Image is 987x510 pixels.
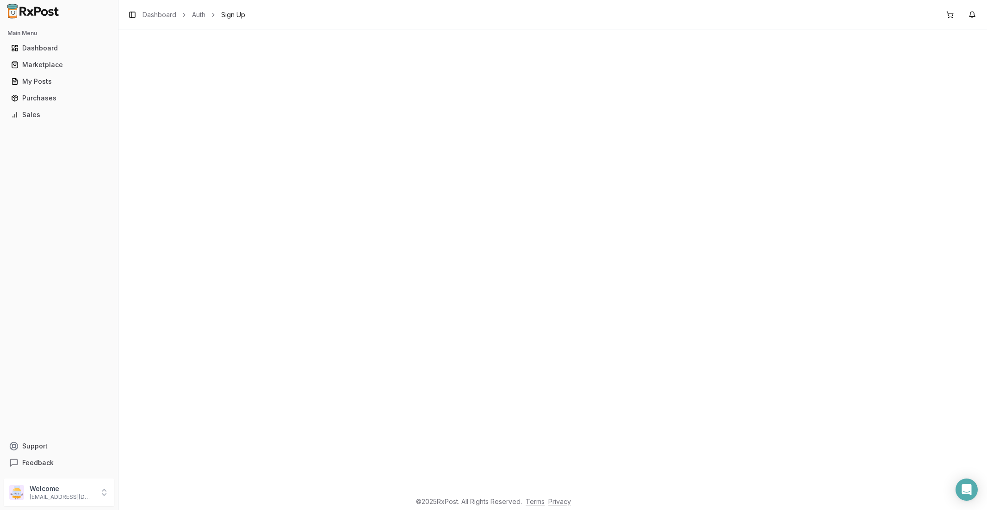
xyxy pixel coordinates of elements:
[7,90,111,106] a: Purchases
[4,74,114,89] button: My Posts
[526,498,545,505] a: Terms
[30,484,94,493] p: Welcome
[7,30,111,37] h2: Main Menu
[956,479,978,501] div: Open Intercom Messenger
[11,77,107,86] div: My Posts
[22,458,54,467] span: Feedback
[7,73,111,90] a: My Posts
[9,485,24,500] img: User avatar
[4,107,114,122] button: Sales
[4,57,114,72] button: Marketplace
[143,10,176,19] a: Dashboard
[11,93,107,103] div: Purchases
[4,438,114,454] button: Support
[11,44,107,53] div: Dashboard
[548,498,571,505] a: Privacy
[192,10,205,19] a: Auth
[7,40,111,56] a: Dashboard
[221,10,245,19] span: Sign Up
[4,41,114,56] button: Dashboard
[7,56,111,73] a: Marketplace
[11,60,107,69] div: Marketplace
[11,110,107,119] div: Sales
[4,4,63,19] img: RxPost Logo
[143,10,245,19] nav: breadcrumb
[4,91,114,106] button: Purchases
[4,454,114,471] button: Feedback
[30,493,94,501] p: [EMAIL_ADDRESS][DOMAIN_NAME]
[7,106,111,123] a: Sales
